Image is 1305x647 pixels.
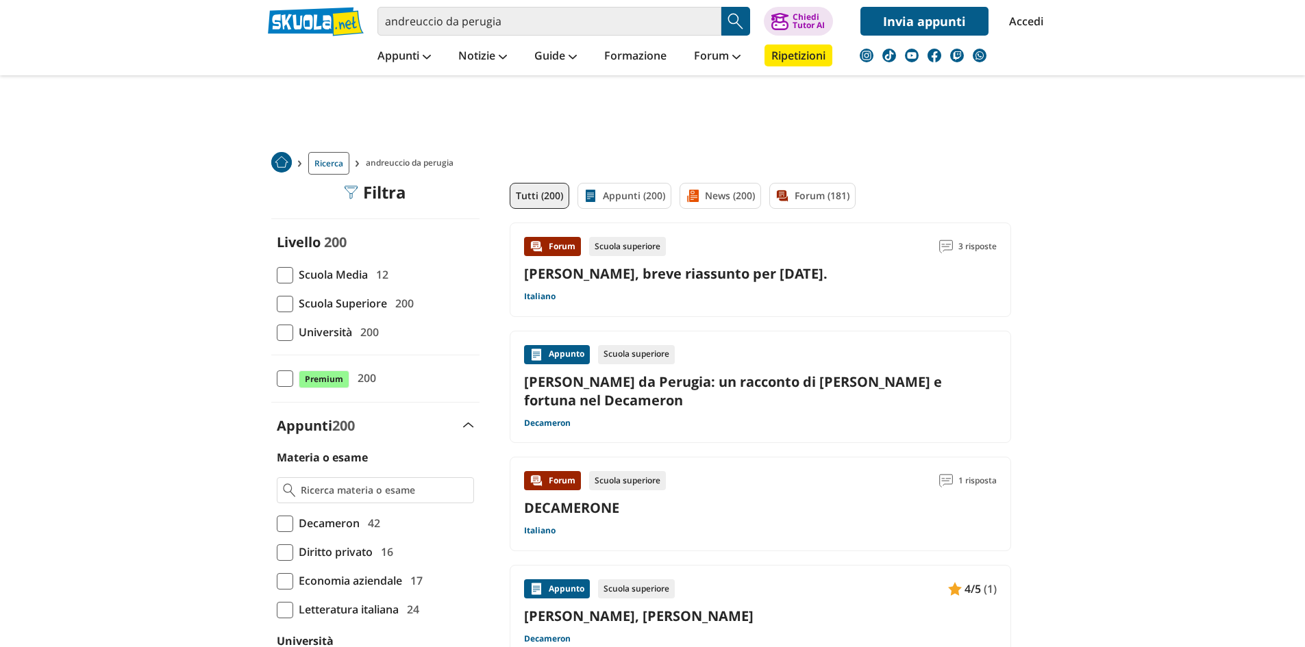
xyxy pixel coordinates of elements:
img: instagram [860,49,873,62]
a: Appunti (200) [577,183,671,209]
span: 200 [355,323,379,341]
span: Scuola Media [293,266,368,283]
span: Decameron [293,514,360,532]
a: Forum [691,45,744,69]
img: Commenti lettura [939,240,953,253]
img: Forum contenuto [530,240,543,253]
a: Formazione [601,45,670,69]
a: Forum (181) [769,183,856,209]
img: Ricerca materia o esame [283,483,296,497]
span: 12 [371,266,388,283]
div: Filtra [344,183,406,202]
span: Diritto privato [293,543,373,561]
a: Appunti [374,45,434,69]
img: Cerca appunti, riassunti o versioni [725,11,746,31]
span: Università [293,323,352,341]
a: Decameron [524,418,571,429]
div: Scuola superiore [589,471,666,490]
span: 24 [401,600,419,618]
a: News (200) [680,183,761,209]
span: 17 [405,572,423,589]
span: 42 [362,514,380,532]
img: Apri e chiudi sezione [463,422,474,428]
button: ChiediTutor AI [764,7,833,36]
div: Forum [524,471,581,490]
img: tiktok [882,49,896,62]
label: Appunti [277,416,355,435]
img: Forum contenuto [530,474,543,487]
div: Chiedi Tutor AI [793,13,825,29]
span: 1 risposta [958,471,997,490]
img: Appunti contenuto [530,582,543,596]
button: Search Button [721,7,750,36]
img: WhatsApp [973,49,986,62]
span: 4/5 [965,580,981,598]
img: Appunti contenuto [948,582,962,596]
a: Italiano [524,525,556,536]
a: [PERSON_NAME], [PERSON_NAME] [524,607,997,625]
img: youtube [905,49,919,62]
div: Appunto [524,345,590,364]
a: Tutti (200) [510,183,569,209]
img: Home [271,152,292,173]
span: Economia aziendale [293,572,402,589]
a: Accedi [1009,7,1038,36]
span: 200 [352,369,376,387]
a: [PERSON_NAME] da Perugia: un racconto di [PERSON_NAME] e fortuna nel Decameron [524,372,997,409]
span: Scuola Superiore [293,294,387,312]
label: Livello [277,233,321,251]
div: Scuola superiore [598,345,675,364]
div: Scuola superiore [598,579,675,598]
a: Guide [531,45,580,69]
span: (1) [984,580,997,598]
img: twitch [950,49,964,62]
span: Letteratura italiana [293,600,399,618]
img: facebook [928,49,941,62]
span: 200 [390,294,414,312]
a: Home [271,152,292,175]
a: Notizie [455,45,510,69]
input: Cerca appunti, riassunti o versioni [377,7,721,36]
img: Forum filtro contenuto [775,189,789,203]
input: Ricerca materia o esame [301,483,467,497]
span: 3 risposte [958,237,997,256]
a: [PERSON_NAME], breve riassunto per [DATE]. [524,264,828,283]
a: Invia appunti [860,7,989,36]
span: andreuccio da perugia [366,152,459,175]
img: Filtra filtri mobile [344,186,358,199]
a: Ricerca [308,152,349,175]
span: 200 [324,233,347,251]
a: Ripetizioni [765,45,832,66]
div: Appunto [524,579,590,598]
a: DECAMERONE [524,498,619,517]
img: Commenti lettura [939,474,953,487]
a: Italiano [524,291,556,302]
span: 16 [375,543,393,561]
img: News filtro contenuto [686,189,699,203]
div: Scuola superiore [589,237,666,256]
img: Appunti contenuto [530,348,543,361]
img: Appunti filtro contenuto [584,189,597,203]
span: Premium [299,370,349,388]
label: Materia o esame [277,450,368,465]
div: Forum [524,237,581,256]
a: Decameron [524,633,571,644]
span: 200 [332,416,355,435]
